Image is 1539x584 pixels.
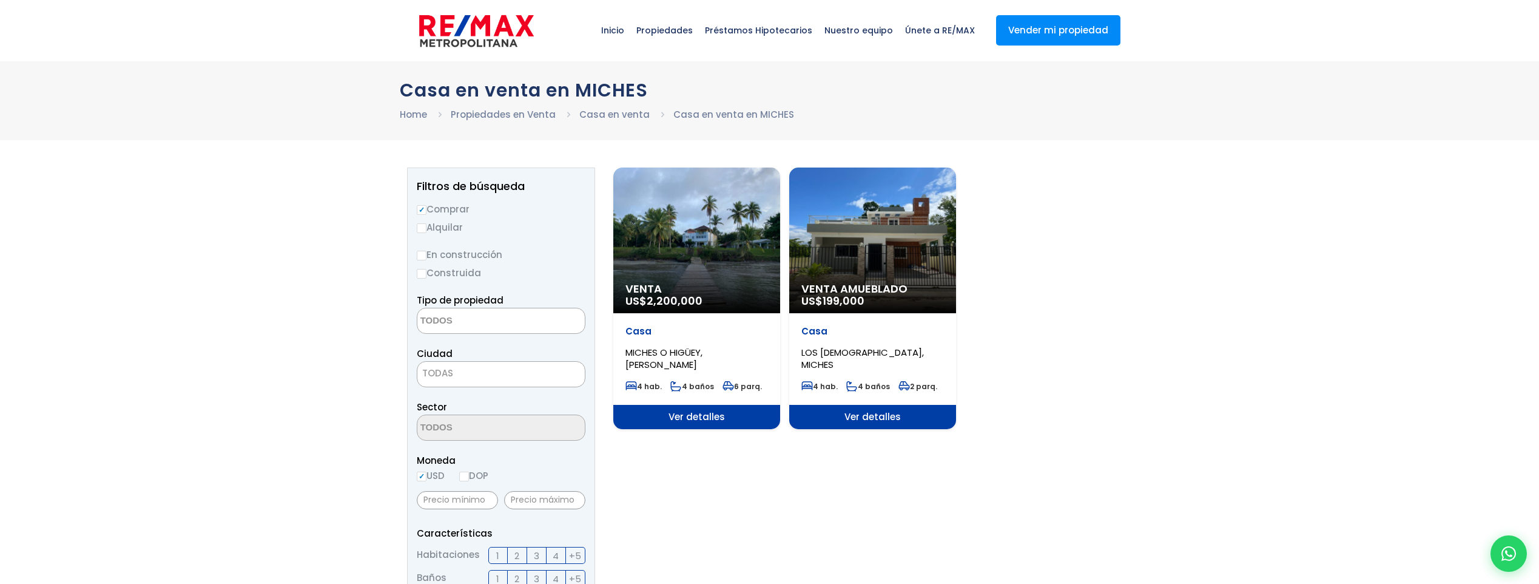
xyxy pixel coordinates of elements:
input: Precio mínimo [417,491,498,509]
span: Nuestro equipo [818,12,899,49]
span: 4 baños [670,381,714,392]
span: 4 hab. [801,381,838,392]
span: Ver detalles [613,405,780,429]
input: USD [417,472,426,481]
span: TODAS [422,367,453,379]
span: 2,200,000 [647,293,702,308]
p: Características [417,526,585,541]
textarea: Search [417,415,535,441]
p: Casa [801,325,944,338]
input: Alquilar [417,223,426,233]
input: Construida [417,269,426,279]
span: +5 [569,548,581,563]
input: En construcción [417,251,426,260]
a: Vender mi propiedad [996,15,1120,46]
span: TODAS [417,365,585,382]
textarea: Search [417,308,535,334]
img: remax-metropolitana-logo [419,13,534,49]
a: Home [400,108,427,121]
a: Casa en venta [579,108,650,121]
span: US$ [625,293,702,308]
a: Venta US$2,200,000 Casa MICHES O HIGÜEY, [PERSON_NAME] 4 hab. 4 baños 6 parq. Ver detalles [613,168,780,429]
span: 6 parq. [722,381,762,392]
input: Precio máximo [504,491,585,509]
span: Ver detalles [789,405,956,429]
label: Alquilar [417,220,585,235]
label: Construida [417,265,585,280]
span: TODAS [417,361,585,387]
a: Venta Amueblado US$199,000 Casa LOS [DEMOGRAPHIC_DATA], MICHES 4 hab. 4 baños 2 parq. Ver detalles [789,168,956,429]
span: Únete a RE/MAX [899,12,981,49]
span: LOS [DEMOGRAPHIC_DATA], MICHES [801,346,924,371]
p: Casa [625,325,768,338]
span: Tipo de propiedad [417,294,503,307]
span: Habitaciones [417,547,480,564]
span: Sector [417,401,447,413]
h1: Casa en venta en MICHES [400,80,1140,101]
label: Comprar [417,202,585,217]
h2: Filtros de búsqueda [417,180,585,192]
span: Ciudad [417,347,453,360]
span: Venta [625,283,768,295]
span: 199,000 [823,293,864,308]
a: Propiedades en Venta [451,108,556,121]
span: US$ [801,293,864,308]
span: Venta Amueblado [801,283,944,295]
span: 2 parq. [898,381,937,392]
input: Comprar [417,205,426,215]
span: Moneda [417,453,585,468]
span: 4 baños [846,381,890,392]
span: MICHES O HIGÜEY, [PERSON_NAME] [625,346,702,371]
span: 2 [514,548,519,563]
span: 1 [496,548,499,563]
span: 3 [534,548,539,563]
input: DOP [459,472,469,481]
span: Préstamos Hipotecarios [699,12,818,49]
label: En construcción [417,247,585,262]
span: 4 [553,548,559,563]
li: Casa en venta en MICHES [673,107,794,122]
span: Propiedades [630,12,699,49]
span: Inicio [595,12,630,49]
label: DOP [459,468,488,483]
span: 4 hab. [625,381,662,392]
label: USD [417,468,445,483]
